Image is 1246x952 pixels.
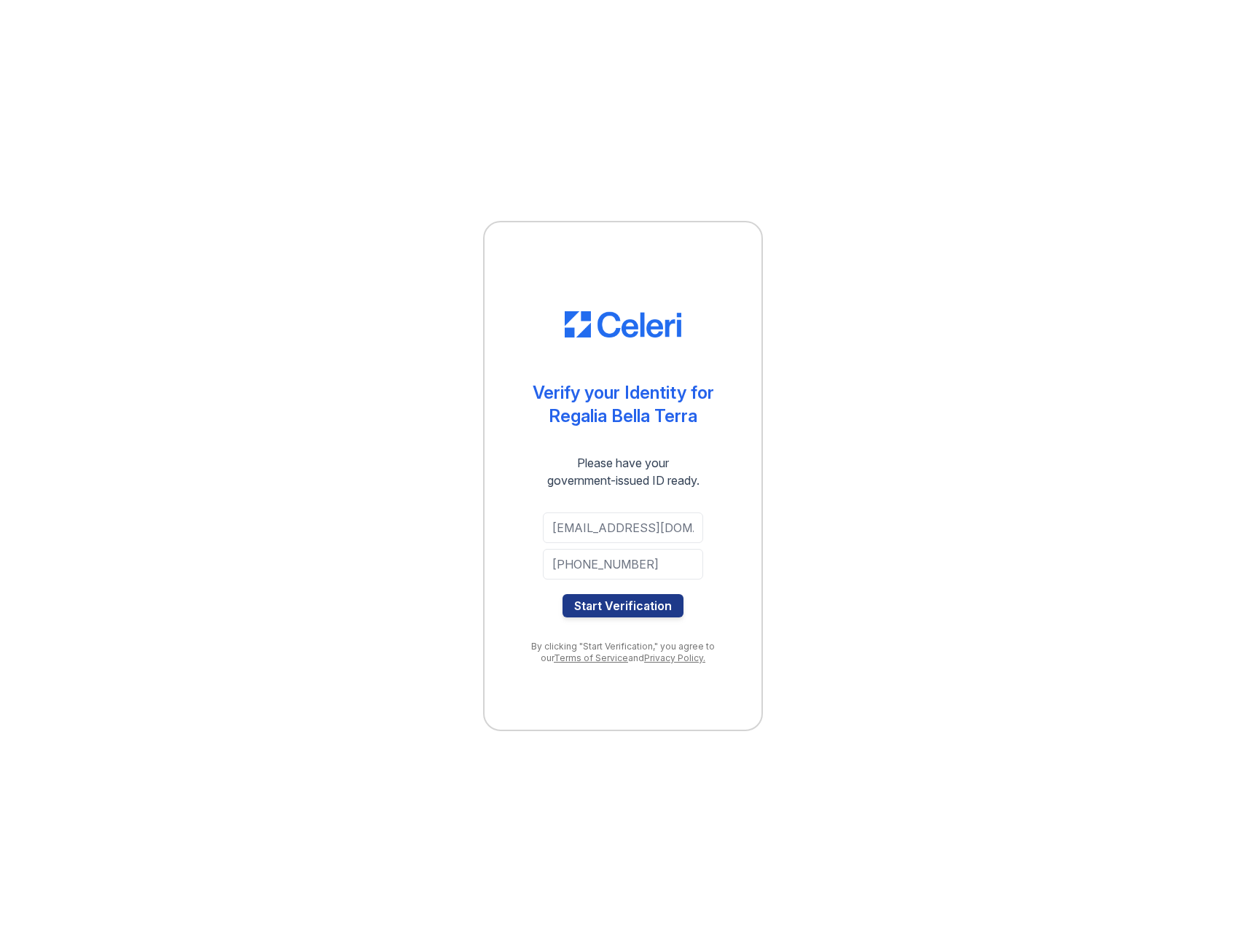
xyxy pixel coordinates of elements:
[543,512,703,543] input: Email
[521,454,726,489] div: Please have your government-issued ID ready.
[565,311,681,338] img: CE_Logo_Blue-a8612792a0a2168367f1c8372b55b34899dd931a85d93a1a3d3e32e68fde9ad4.png
[644,652,705,663] a: Privacy Policy.
[563,594,683,617] button: Start Verification
[533,381,714,428] div: Verify your Identity for Regalia Bella Terra
[514,641,732,664] div: By clicking "Start Verification," you agree to our and
[554,652,628,663] a: Terms of Service
[543,549,703,580] input: Phone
